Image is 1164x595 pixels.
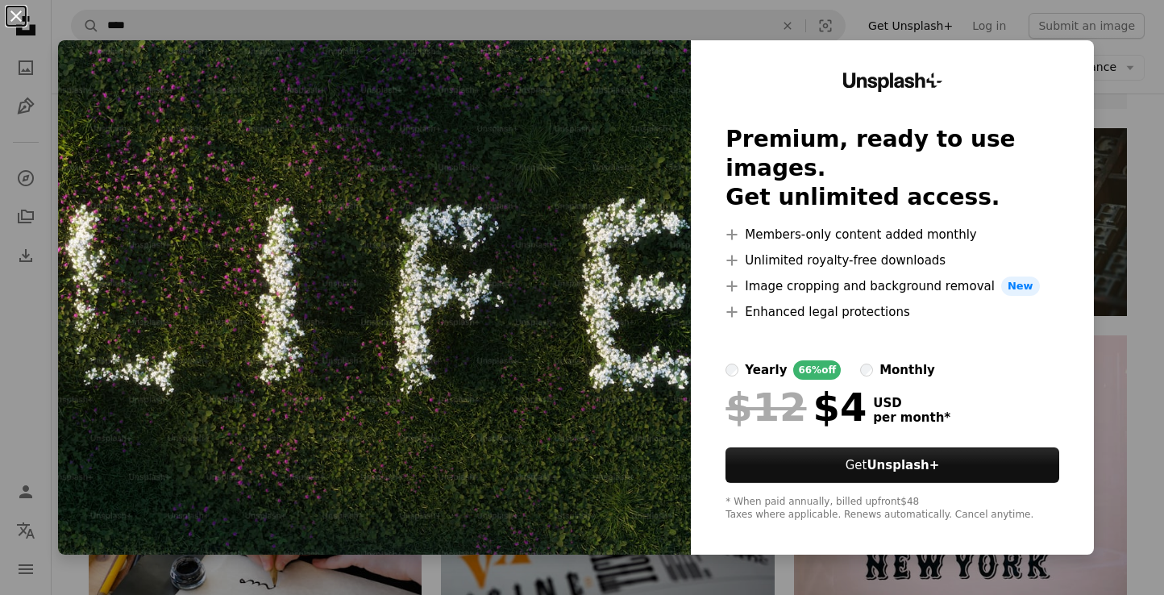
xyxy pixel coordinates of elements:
span: New [1001,277,1040,296]
span: $12 [725,386,806,428]
div: * When paid annually, billed upfront $48 Taxes where applicable. Renews automatically. Cancel any... [725,496,1058,522]
span: per month * [873,410,950,425]
div: monthly [879,360,935,380]
span: USD [873,396,950,410]
input: monthly [860,364,873,377]
li: Members-only content added monthly [725,225,1058,244]
strong: Unsplash+ [867,458,939,472]
li: Image cropping and background removal [725,277,1058,296]
h2: Premium, ready to use images. Get unlimited access. [725,125,1058,212]
li: Unlimited royalty-free downloads [725,251,1058,270]
button: GetUnsplash+ [725,447,1058,483]
input: yearly66%off [725,364,738,377]
li: Enhanced legal protections [725,302,1058,322]
div: $4 [725,386,867,428]
div: 66% off [793,360,841,380]
div: yearly [745,360,787,380]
